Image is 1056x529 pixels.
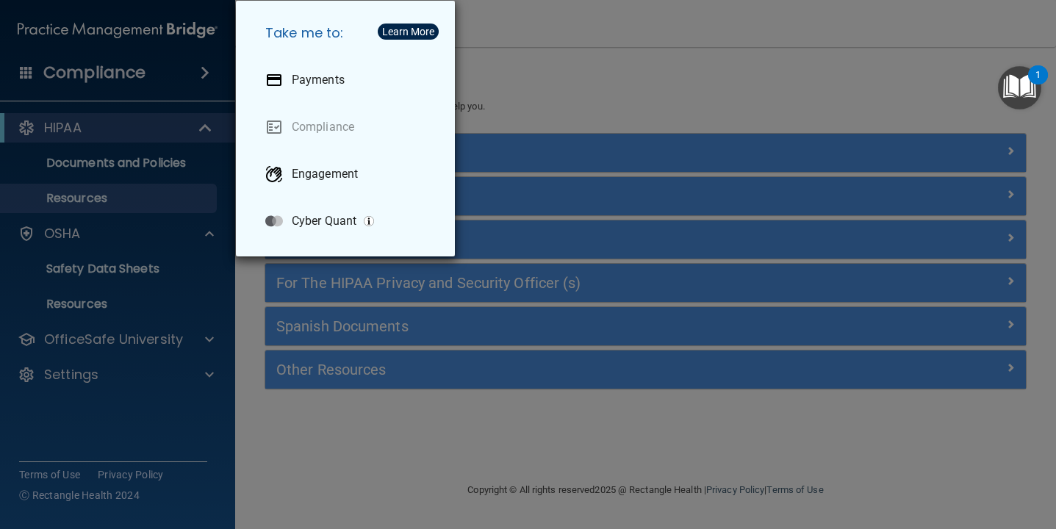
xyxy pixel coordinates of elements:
button: Open Resource Center, 1 new notification [998,66,1041,109]
p: Payments [292,73,345,87]
iframe: Drift Widget Chat Controller [983,442,1038,498]
p: Engagement [292,167,358,181]
a: Compliance [254,107,443,148]
a: Cyber Quant [254,201,443,242]
a: Payments [254,60,443,101]
button: Learn More [378,24,439,40]
div: Learn More [382,26,434,37]
p: Cyber Quant [292,214,356,228]
h5: Take me to: [254,12,443,54]
a: Engagement [254,154,443,195]
div: 1 [1035,75,1041,94]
